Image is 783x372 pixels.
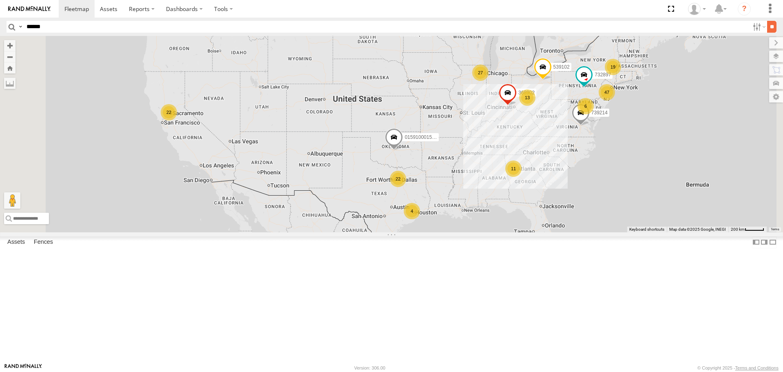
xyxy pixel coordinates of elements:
div: 22 [390,171,406,187]
button: Zoom out [4,51,15,62]
button: Drag Pegman onto the map to open Street View [4,192,20,209]
div: Mike Murtaugh [685,3,709,15]
label: Dock Summary Table to the Left [752,236,760,248]
div: Version: 306.00 [354,365,385,370]
img: rand-logo.svg [8,6,51,12]
a: Visit our Website [4,364,42,372]
label: Map Settings [769,91,783,102]
span: 015910001502866 [405,134,445,140]
div: 4 [404,203,420,219]
label: Measure [4,78,15,89]
label: Dock Summary Table to the Right [760,236,768,248]
div: 27 [472,65,489,81]
label: Hide Summary Table [769,236,777,248]
a: Terms (opens in new tab) [771,227,779,231]
div: 19 [605,59,621,75]
div: 13 [519,89,535,106]
div: 47 [599,84,615,100]
div: 22 [161,104,177,120]
span: 368902 [518,90,535,96]
span: Map data ©2025 Google, INEGI [669,227,726,232]
label: Assets [3,237,29,248]
button: Zoom Home [4,62,15,74]
div: 11 [505,160,522,177]
label: Search Query [17,21,24,33]
div: © Copyright 2025 - [697,365,779,370]
i: ? [738,2,751,16]
label: Fences [30,237,57,248]
label: Search Filter Options [750,21,767,33]
span: 739214 [591,110,608,116]
button: Zoom in [4,40,15,51]
span: 539102 [553,65,570,70]
a: Terms and Conditions [735,365,779,370]
div: 6 [577,98,594,114]
span: 200 km [731,227,745,232]
span: 732897 [595,72,611,78]
button: Keyboard shortcuts [629,227,664,232]
button: Map Scale: 200 km per 44 pixels [728,227,767,232]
